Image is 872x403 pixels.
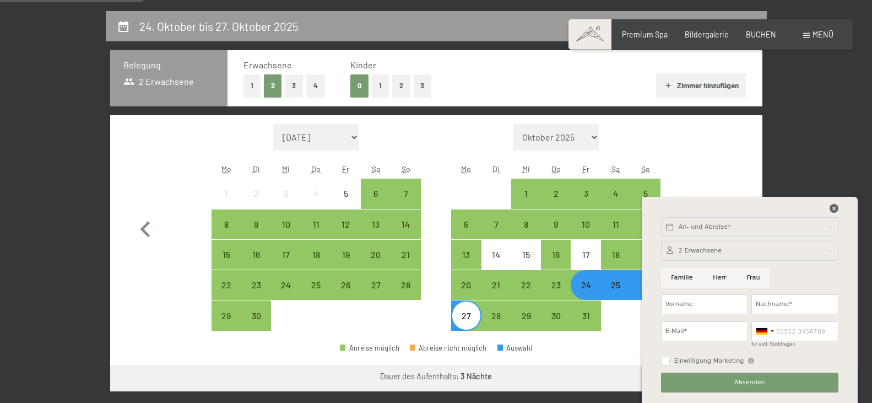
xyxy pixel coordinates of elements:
div: Anreise nicht möglich [241,179,271,208]
div: Anreise nicht möglich [301,179,331,208]
div: Anreise möglich [391,209,420,239]
button: Vorheriger Monat [129,124,161,331]
div: Anreise möglich [391,240,420,270]
div: Anreise möglich [571,209,600,239]
div: Anreise möglich [571,179,600,208]
div: 12 [632,220,659,248]
div: 15 [512,250,540,278]
button: 2 [264,74,282,97]
div: Anreise möglich [631,240,660,270]
div: Anreise möglich [391,179,420,208]
div: 17 [272,250,300,278]
abbr: Sonntag [641,164,650,174]
div: 15 [213,250,240,278]
span: Bildergalerie [685,30,729,39]
div: Wed Sep 17 2025 [271,240,301,270]
div: Anreise möglich [212,240,241,270]
div: Tue Oct 28 2025 [481,300,511,330]
div: Tue Oct 14 2025 [481,240,511,270]
a: Premium Spa [622,30,668,39]
span: Erwachsene [243,60,292,70]
abbr: Mittwoch [282,164,290,174]
div: Mon Oct 20 2025 [451,270,481,300]
button: 0 [350,74,369,97]
button: Nächster Monat [711,124,743,331]
div: Germany (Deutschland): +49 [752,322,777,341]
div: 14 [392,220,419,248]
div: Anreise möglich [601,209,631,239]
div: Anreise möglich [481,270,511,300]
div: Wed Sep 10 2025 [271,209,301,239]
div: 27 [362,281,389,308]
div: Wed Oct 08 2025 [511,209,541,239]
div: 11 [602,220,630,248]
div: Sat Sep 27 2025 [361,270,391,300]
div: Thu Oct 02 2025 [541,179,571,208]
div: Anreise möglich [511,179,541,208]
div: 29 [512,311,540,339]
div: Anreise möglich [301,240,331,270]
div: Mon Oct 06 2025 [451,209,481,239]
div: Anreise möglich [212,209,241,239]
div: Anreise möglich [541,179,571,208]
span: Kinder [350,60,376,70]
div: 19 [632,250,659,278]
div: 23 [242,281,270,308]
div: 13 [362,220,389,248]
button: 1 [372,74,389,97]
div: 24 [572,281,599,308]
div: Tue Oct 07 2025 [481,209,511,239]
div: Anreise möglich [271,240,301,270]
div: 21 [392,250,419,278]
div: Anreise nicht möglich [481,240,511,270]
div: Fri Sep 26 2025 [331,270,361,300]
div: Wed Oct 29 2025 [511,300,541,330]
div: 11 [302,220,330,248]
button: Absenden [661,373,838,393]
div: 19 [332,250,360,278]
label: für evtl. Rückfragen [751,342,795,347]
div: Anreise möglich [601,270,631,300]
div: Dauer des Aufenthalts: [380,371,492,382]
div: 20 [452,281,480,308]
div: Anreise möglich [631,179,660,208]
div: Anreise möglich [541,300,571,330]
div: 10 [272,220,300,248]
div: Anreise möglich [481,209,511,239]
div: Auswahl [497,345,533,352]
div: Thu Sep 25 2025 [301,270,331,300]
div: Anreise nicht möglich [571,240,600,270]
div: Anreise nicht möglich [212,179,241,208]
div: Anreise möglich [451,209,481,239]
div: Anreise möglich [391,270,420,300]
div: 3 [572,189,599,217]
div: 16 [242,250,270,278]
div: Tue Sep 30 2025 [241,300,271,330]
div: 18 [602,250,630,278]
div: Sun Sep 14 2025 [391,209,420,239]
span: Einwilligung Marketing [674,357,744,366]
div: Thu Oct 16 2025 [541,240,571,270]
div: Anreise möglich [601,240,631,270]
div: 22 [512,281,540,308]
div: Wed Oct 22 2025 [511,270,541,300]
div: Anreise möglich [212,300,241,330]
div: Anreise möglich [212,270,241,300]
h2: 24. Oktober bis 27. Oktober 2025 [139,19,299,33]
a: BUCHEN [746,30,776,39]
div: 4 [602,189,630,217]
div: Sun Oct 05 2025 [631,179,660,208]
div: Thu Sep 04 2025 [301,179,331,208]
span: Menü [813,30,833,39]
abbr: Mittwoch [522,164,530,174]
div: Anreise möglich [511,300,541,330]
div: Anreise möglich [631,209,660,239]
div: Mon Oct 27 2025 [451,300,481,330]
div: Mon Sep 29 2025 [212,300,241,330]
div: 23 [542,281,570,308]
div: Sun Oct 12 2025 [631,209,660,239]
div: Thu Oct 30 2025 [541,300,571,330]
input: 01512 3456789 [751,321,838,341]
div: Tue Sep 02 2025 [241,179,271,208]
